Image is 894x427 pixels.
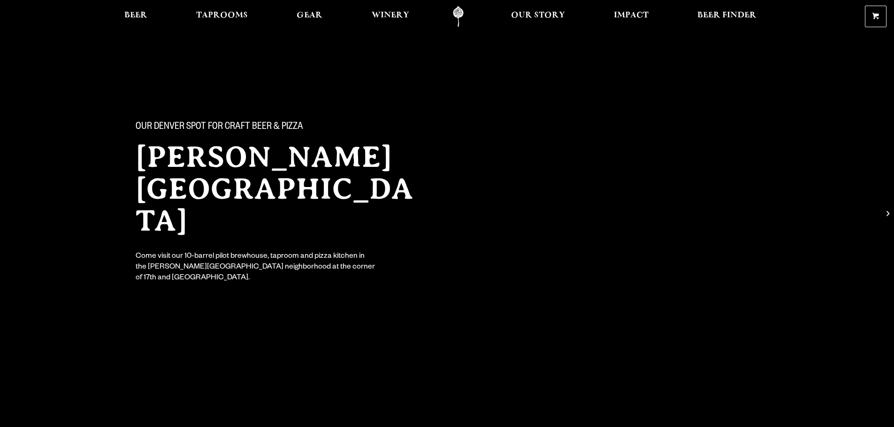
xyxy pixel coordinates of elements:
a: Impact [608,6,655,27]
a: Beer [118,6,153,27]
a: Taprooms [190,6,254,27]
span: Winery [372,12,409,19]
span: Beer [124,12,147,19]
span: Beer Finder [697,12,756,19]
span: Taprooms [196,12,248,19]
a: Odell Home [441,6,476,27]
a: Our Story [505,6,571,27]
span: Impact [614,12,649,19]
span: Gear [297,12,322,19]
h2: [PERSON_NAME][GEOGRAPHIC_DATA] [136,141,428,237]
div: Come visit our 10-barrel pilot brewhouse, taproom and pizza kitchen in the [PERSON_NAME][GEOGRAPH... [136,252,376,284]
a: Gear [290,6,329,27]
span: Our Story [511,12,565,19]
a: Beer Finder [691,6,763,27]
span: Our Denver spot for craft beer & pizza [136,121,303,134]
a: Winery [366,6,415,27]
